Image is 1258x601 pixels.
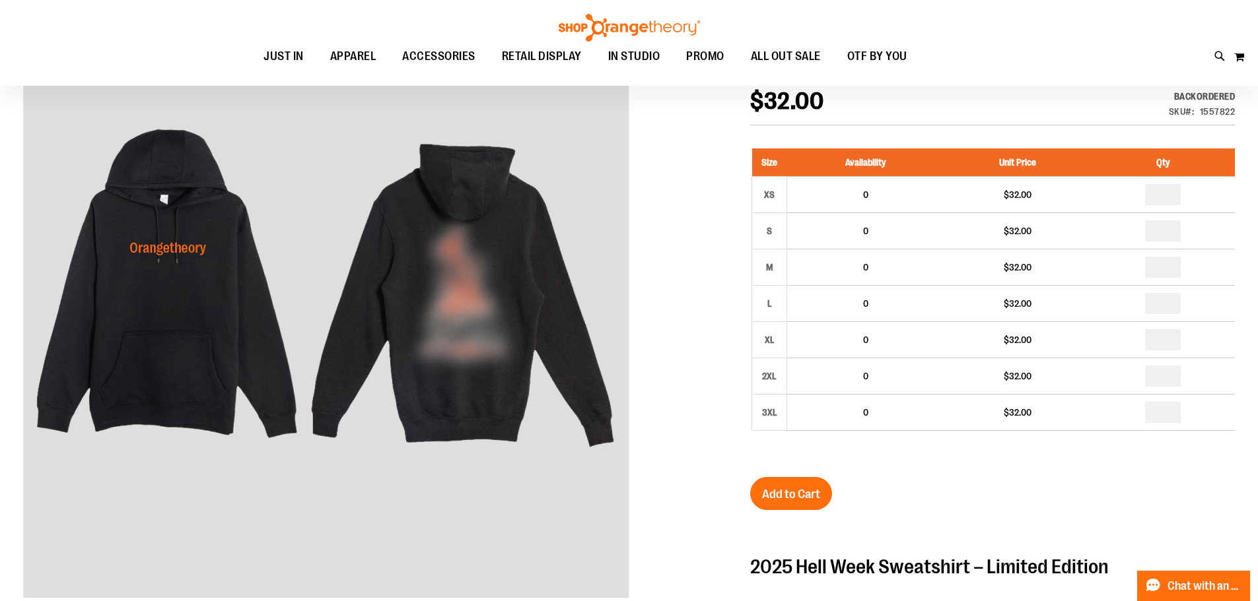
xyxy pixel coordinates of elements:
[402,42,475,71] span: ACCESSORIES
[762,487,820,501] span: Add to Cart
[759,185,779,205] div: XS
[1169,90,1236,103] div: Backordered
[759,402,779,422] div: 3XL
[950,406,1084,419] div: $32.00
[1169,106,1195,117] strong: SKU
[863,334,868,345] span: 0
[750,88,823,115] span: $32.00
[950,333,1084,346] div: $32.00
[686,42,724,71] span: PROMO
[759,294,779,313] div: L
[863,262,868,272] span: 0
[863,298,868,309] span: 0
[1137,571,1251,601] button: Chat with an Expert
[1092,148,1235,177] th: Qty
[502,42,582,71] span: RETAIL DISPLAY
[863,371,868,381] span: 0
[759,221,779,241] div: S
[1168,580,1242,592] span: Chat with an Expert
[750,477,832,510] button: Add to Cart
[863,407,868,418] span: 0
[751,42,821,71] span: ALL OUT SALE
[759,257,779,277] div: M
[863,189,868,200] span: 0
[759,366,779,386] div: 2XL
[557,14,702,42] img: Shop Orangetheory
[263,42,304,71] span: JUST IN
[847,42,907,71] span: OTF BY YOU
[750,556,1235,577] h2: 2025 Hell Week Sweatshirt – Limited Edition
[330,42,376,71] span: APPAREL
[950,369,1084,383] div: $32.00
[950,261,1084,274] div: $32.00
[787,148,944,177] th: Availability
[944,148,1091,177] th: Unit Price
[950,224,1084,237] div: $32.00
[950,188,1084,201] div: $32.00
[950,297,1084,310] div: $32.00
[1200,105,1236,118] div: 1557822
[608,42,660,71] span: IN STUDIO
[1169,90,1236,103] div: Availability
[863,226,868,236] span: 0
[759,330,779,350] div: XL
[752,148,787,177] th: Size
